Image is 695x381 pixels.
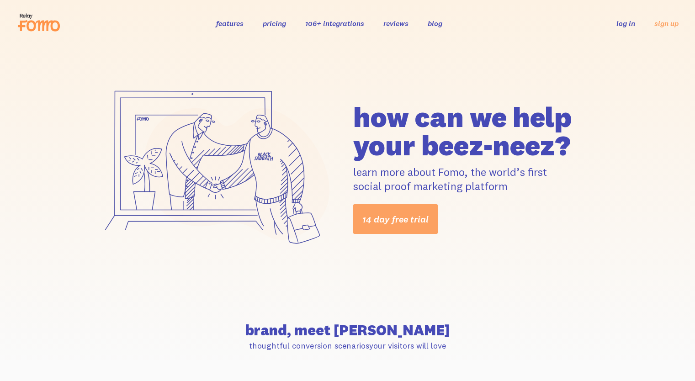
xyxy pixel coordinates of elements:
a: sign up [654,19,679,28]
h1: how can we help your beez-neez? [353,103,603,159]
a: features [216,19,244,28]
a: log in [616,19,635,28]
a: 14 day free trial [353,204,438,234]
h2: brand, meet [PERSON_NAME] [93,323,603,338]
p: learn more about Fomo, the world’s first social proof marketing platform [353,165,603,193]
a: pricing [263,19,286,28]
a: 106+ integrations [305,19,364,28]
a: reviews [383,19,409,28]
p: thoughtful conversion scenarios your visitors will love [93,340,603,351]
a: blog [428,19,442,28]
